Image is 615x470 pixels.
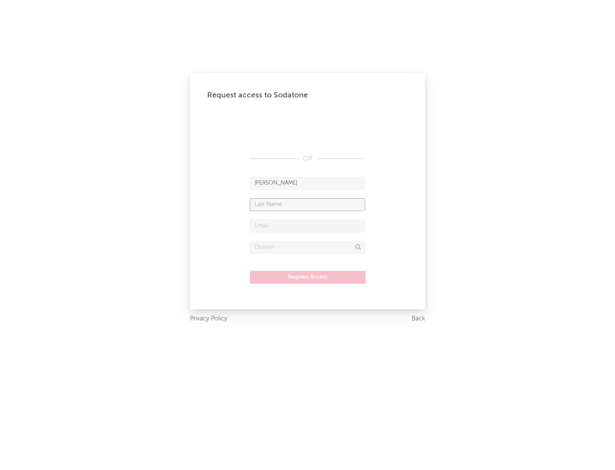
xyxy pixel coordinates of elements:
input: Email [250,220,365,232]
input: Last Name [250,198,365,211]
input: Division [250,241,365,254]
input: First Name [250,177,365,190]
button: Request Access [250,271,366,284]
a: Privacy Policy [190,314,227,324]
a: Back [412,314,425,324]
div: Request access to Sodatone [207,90,408,100]
div: OR [250,154,365,164]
